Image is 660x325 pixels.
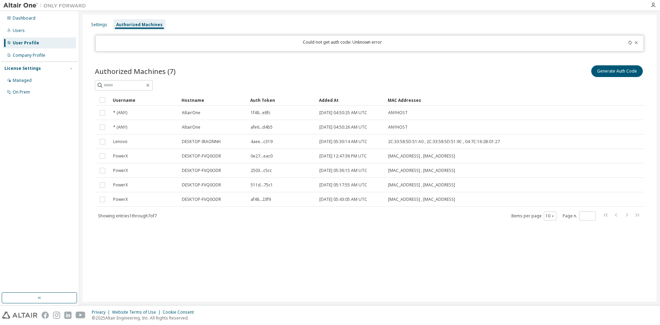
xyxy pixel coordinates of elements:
img: altair_logo.svg [2,312,37,319]
span: * (ANY) [113,110,127,116]
span: DESKTOP-FVQ0ODR [182,168,221,173]
span: 0e27...eac0 [251,153,273,159]
span: PowerX [113,197,128,202]
span: [DATE] 04:50:25 AM UTC [319,110,367,116]
span: DESKTOP-IRAONNH [182,139,221,144]
span: Authorized Machines (7) [95,66,176,76]
span: af48...23f9 [251,197,271,202]
span: PowerX [113,153,128,159]
div: Company Profile [13,53,45,58]
span: DESKTOP-FVQ0ODR [182,197,221,202]
span: 511d...75c1 [251,182,273,188]
span: Showing entries 1 through 7 of 7 [98,213,157,219]
span: Lenovo [113,139,128,144]
span: AltairOne [182,110,200,116]
span: 2503...c5cc [251,168,272,173]
span: [MAC_ADDRESS] , [MAC_ADDRESS] [388,168,455,173]
span: ANYHOST [388,124,408,130]
span: DESKTOP-FVQ0ODR [182,153,221,159]
span: Items per page [511,212,557,220]
div: Hostname [181,95,245,106]
span: afe6...d4b5 [251,124,273,130]
span: [DATE] 12:47:36 PM UTC [319,153,367,159]
div: On Prem [13,89,30,95]
div: Dashboard [13,15,35,21]
span: [MAC_ADDRESS] , [MAC_ADDRESS] [388,197,455,202]
span: PowerX [113,182,128,188]
button: 10 [546,213,555,219]
span: 2C:33:58:5D:51:A0 , 2C:33:58:5D:51:9C , 04:7C:16:2B:01:27 [388,139,500,144]
div: Website Terms of Use [112,310,163,315]
span: [MAC_ADDRESS] , [MAC_ADDRESS] [388,182,455,188]
div: Settings [91,22,107,28]
div: Users [13,28,25,33]
div: Username [113,95,176,106]
div: Authorized Machines [116,22,163,28]
img: youtube.svg [76,312,86,319]
div: Auth Token [250,95,313,106]
span: 1f48...e8fc [251,110,271,116]
span: AltairOne [182,124,200,130]
div: Cookie Consent [163,310,198,315]
span: [DATE] 05:17:55 AM UTC [319,182,367,188]
div: License Settings [4,66,41,71]
span: [DATE] 05:30:14 AM UTC [319,139,367,144]
img: facebook.svg [42,312,49,319]
button: Generate Auth Code [591,65,643,77]
span: [DATE] 05:43:05 AM UTC [319,197,367,202]
div: User Profile [13,40,39,46]
img: linkedin.svg [64,312,71,319]
div: Managed [13,78,32,83]
div: MAC Addresses [388,95,572,106]
span: DESKTOP-FVQ0ODR [182,182,221,188]
span: ANYHOST [388,110,408,116]
span: [MAC_ADDRESS] , [MAC_ADDRESS] [388,153,455,159]
div: Could not get auth code: Unknown error [100,40,586,47]
img: instagram.svg [53,312,60,319]
span: [DATE] 05:36:15 AM UTC [319,168,367,173]
div: Added At [319,95,382,106]
p: © 2025 Altair Engineering, Inc. All Rights Reserved. [92,315,198,321]
span: [DATE] 04:50:26 AM UTC [319,124,367,130]
img: Altair One [3,2,89,9]
span: * (ANY) [113,124,127,130]
span: PowerX [113,168,128,173]
span: Page n. [563,212,596,220]
div: Privacy [92,310,112,315]
span: 4aee...c319 [251,139,273,144]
